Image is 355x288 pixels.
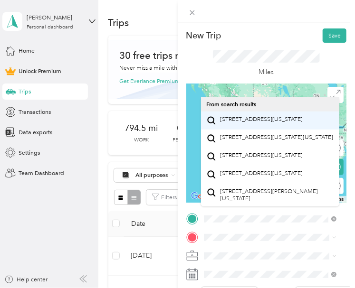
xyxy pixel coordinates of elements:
a: Open this area in Google Maps (opens a new window) [189,190,220,203]
span: [STREET_ADDRESS][US_STATE] [221,152,303,159]
p: New Trip [186,30,221,41]
iframe: Everlance-gr Chat Button Frame [302,235,355,288]
span: From search results [207,101,257,108]
button: Save [323,28,346,43]
span: [STREET_ADDRESS][US_STATE][US_STATE] [221,134,334,141]
span: [STREET_ADDRESS][PERSON_NAME][US_STATE] [221,188,334,202]
span: [STREET_ADDRESS][US_STATE] [221,170,303,177]
img: Google [189,190,220,203]
p: Miles [259,67,274,77]
span: [STREET_ADDRESS][US_STATE] [221,116,303,123]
